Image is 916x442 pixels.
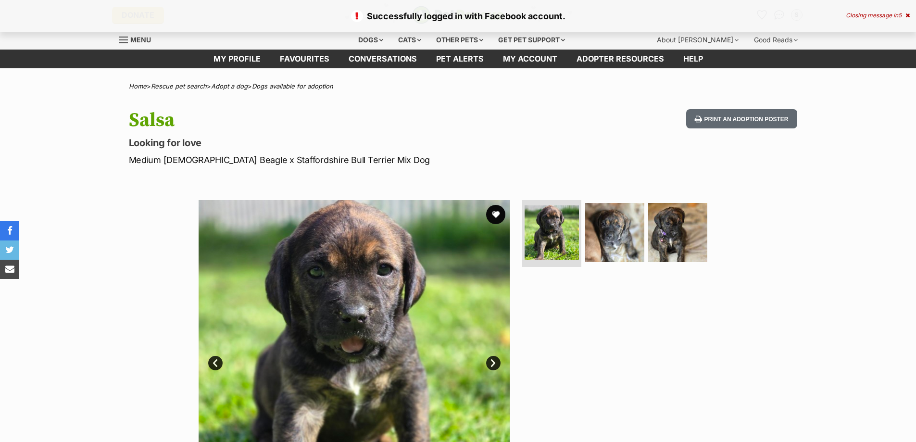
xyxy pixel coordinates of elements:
[119,30,158,48] a: Menu
[129,82,147,90] a: Home
[10,10,906,23] p: Successfully logged in with Facebook account.
[486,356,501,370] a: Next
[486,205,505,224] button: favourite
[493,50,567,68] a: My account
[585,203,644,262] img: Photo of Salsa
[567,50,674,68] a: Adopter resources
[846,12,910,19] div: Closing message in
[270,50,339,68] a: Favourites
[129,109,536,131] h1: Salsa
[130,36,151,44] span: Menu
[674,50,713,68] a: Help
[129,153,536,166] p: Medium [DEMOGRAPHIC_DATA] Beagle x Staffordshire Bull Terrier Mix Dog
[429,30,490,50] div: Other pets
[252,82,333,90] a: Dogs available for adoption
[427,50,493,68] a: Pet alerts
[339,50,427,68] a: conversations
[648,203,707,262] img: Photo of Salsa
[105,83,812,90] div: > > >
[686,109,797,129] button: Print an adoption poster
[208,356,223,370] a: Prev
[129,136,536,150] p: Looking for love
[391,30,428,50] div: Cats
[151,82,207,90] a: Rescue pet search
[491,30,572,50] div: Get pet support
[747,30,804,50] div: Good Reads
[898,12,902,19] span: 5
[525,205,579,260] img: Photo of Salsa
[351,30,390,50] div: Dogs
[650,30,745,50] div: About [PERSON_NAME]
[204,50,270,68] a: My profile
[211,82,248,90] a: Adopt a dog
